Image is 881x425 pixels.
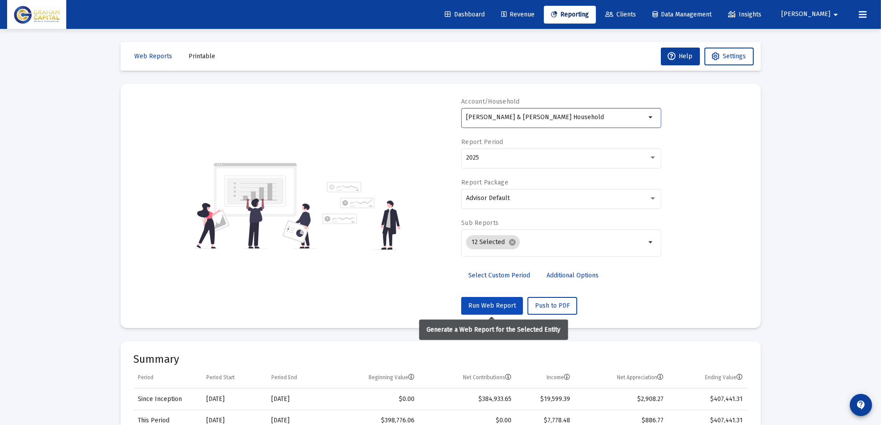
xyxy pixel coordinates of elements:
[544,6,596,24] a: Reporting
[466,233,646,251] mat-chip-list: Selection
[272,395,324,404] div: [DATE]
[598,6,643,24] a: Clients
[189,52,216,60] span: Printable
[830,6,841,24] mat-icon: arrow_drop_down
[272,374,298,381] div: Period End
[668,367,748,389] td: Column Ending Value
[516,389,575,410] td: $19,599.39
[328,367,419,389] td: Column Beginning Value
[195,162,317,250] img: reporting
[551,11,589,18] span: Reporting
[272,416,324,425] div: [DATE]
[461,179,508,186] label: Report Package
[771,5,852,23] button: [PERSON_NAME]
[468,272,530,279] span: Select Custom Period
[206,374,235,381] div: Period Start
[645,6,719,24] a: Data Management
[463,374,511,381] div: Net Contributions
[138,374,154,381] div: Period
[646,237,657,248] mat-icon: arrow_drop_down
[668,52,693,60] span: Help
[328,389,419,410] td: $0.00
[461,138,503,146] label: Report Period
[856,400,866,410] mat-icon: contact_support
[267,367,329,389] td: Column Period End
[721,6,768,24] a: Insights
[501,11,535,18] span: Revenue
[419,367,516,389] td: Column Net Contributions
[705,374,743,381] div: Ending Value
[516,367,575,389] td: Column Income
[547,272,599,279] span: Additional Options
[652,11,712,18] span: Data Management
[438,6,492,24] a: Dashboard
[206,416,263,425] div: [DATE]
[461,219,499,227] label: Sub Reports
[728,11,761,18] span: Insights
[723,52,746,60] span: Settings
[202,367,267,389] td: Column Period Start
[617,374,664,381] div: Net Appreciation
[466,235,520,249] mat-chip: 12 Selected
[134,355,748,364] mat-card-title: Summary
[668,389,748,410] td: $407,441.31
[704,48,754,65] button: Settings
[182,48,223,65] button: Printable
[575,389,668,410] td: $2,908.27
[206,395,263,404] div: [DATE]
[461,297,523,315] button: Run Web Report
[322,182,400,250] img: reporting-alt
[575,367,668,389] td: Column Net Appreciation
[128,48,180,65] button: Web Reports
[468,302,516,309] span: Run Web Report
[134,389,202,410] td: Since Inception
[466,114,646,121] input: Search or select an account or household
[547,374,570,381] div: Income
[535,302,570,309] span: Push to PDF
[134,367,202,389] td: Column Period
[494,6,542,24] a: Revenue
[508,238,516,246] mat-icon: cancel
[419,389,516,410] td: $384,933.65
[466,194,510,202] span: Advisor Default
[781,11,830,18] span: [PERSON_NAME]
[527,297,577,315] button: Push to PDF
[646,112,657,123] mat-icon: arrow_drop_down
[461,98,520,105] label: Account/Household
[135,52,173,60] span: Web Reports
[445,11,485,18] span: Dashboard
[369,374,414,381] div: Beginning Value
[466,154,479,161] span: 2025
[605,11,636,18] span: Clients
[661,48,700,65] button: Help
[14,6,60,24] img: Dashboard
